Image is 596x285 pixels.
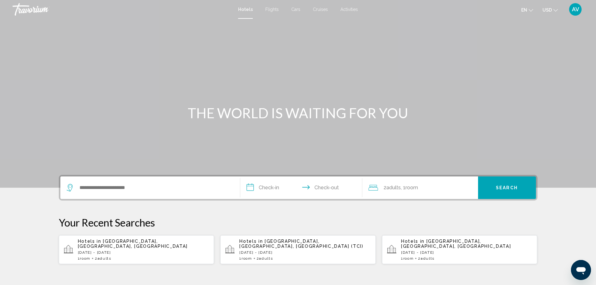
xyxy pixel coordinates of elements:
span: Room [242,256,252,261]
span: Adults [386,185,401,191]
p: [DATE] - [DATE] [401,250,532,255]
span: [GEOGRAPHIC_DATA], [GEOGRAPHIC_DATA], [GEOGRAPHIC_DATA] (TCI) [239,239,364,249]
span: 1 [401,256,414,261]
span: Hotels in [239,239,263,244]
a: Hotels [238,7,253,12]
span: Search [496,186,518,191]
iframe: Bouton de lancement de la fenêtre de messagerie [571,260,591,280]
span: 2 [257,256,273,261]
span: AV [572,6,579,13]
a: Activities [340,7,358,12]
span: 1 [78,256,90,261]
button: Travelers: 2 adults, 0 children [362,176,478,199]
button: Check in and out dates [240,176,362,199]
span: Hotels in [78,239,101,244]
span: 1 [239,256,252,261]
span: Room [80,256,90,261]
p: Your Recent Searches [59,216,537,229]
span: Adults [259,256,273,261]
span: Room [405,185,418,191]
span: USD [543,8,552,13]
button: Hotels in [GEOGRAPHIC_DATA], [GEOGRAPHIC_DATA], [GEOGRAPHIC_DATA][DATE] - [DATE]1Room2Adults [382,235,537,264]
p: [DATE] - [DATE] [78,250,209,255]
span: en [521,8,527,13]
h1: THE WORLD IS WAITING FOR YOU [181,105,415,121]
a: Cars [291,7,300,12]
a: Flights [265,7,279,12]
span: , 1 [401,183,418,192]
span: 2 [384,183,401,192]
p: [DATE] - [DATE] [239,250,371,255]
button: User Menu [567,3,583,16]
button: Hotels in [GEOGRAPHIC_DATA], [GEOGRAPHIC_DATA], [GEOGRAPHIC_DATA] (TCI)[DATE] - [DATE]1Room2Adults [220,235,376,264]
button: Change currency [543,5,558,14]
span: 2 [418,256,435,261]
span: Hotels in [401,239,425,244]
span: Room [403,256,414,261]
button: Search [478,176,536,199]
span: [GEOGRAPHIC_DATA], [GEOGRAPHIC_DATA], [GEOGRAPHIC_DATA] [401,239,511,249]
span: 2 [95,256,111,261]
button: Change language [521,5,533,14]
button: Hotels in [GEOGRAPHIC_DATA], [GEOGRAPHIC_DATA], [GEOGRAPHIC_DATA][DATE] - [DATE]1Room2Adults [59,235,214,264]
span: Adults [98,256,111,261]
a: Travorium [13,3,232,16]
a: Cruises [313,7,328,12]
span: Adults [421,256,435,261]
div: Search widget [60,176,536,199]
span: [GEOGRAPHIC_DATA], [GEOGRAPHIC_DATA], [GEOGRAPHIC_DATA] [78,239,188,249]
